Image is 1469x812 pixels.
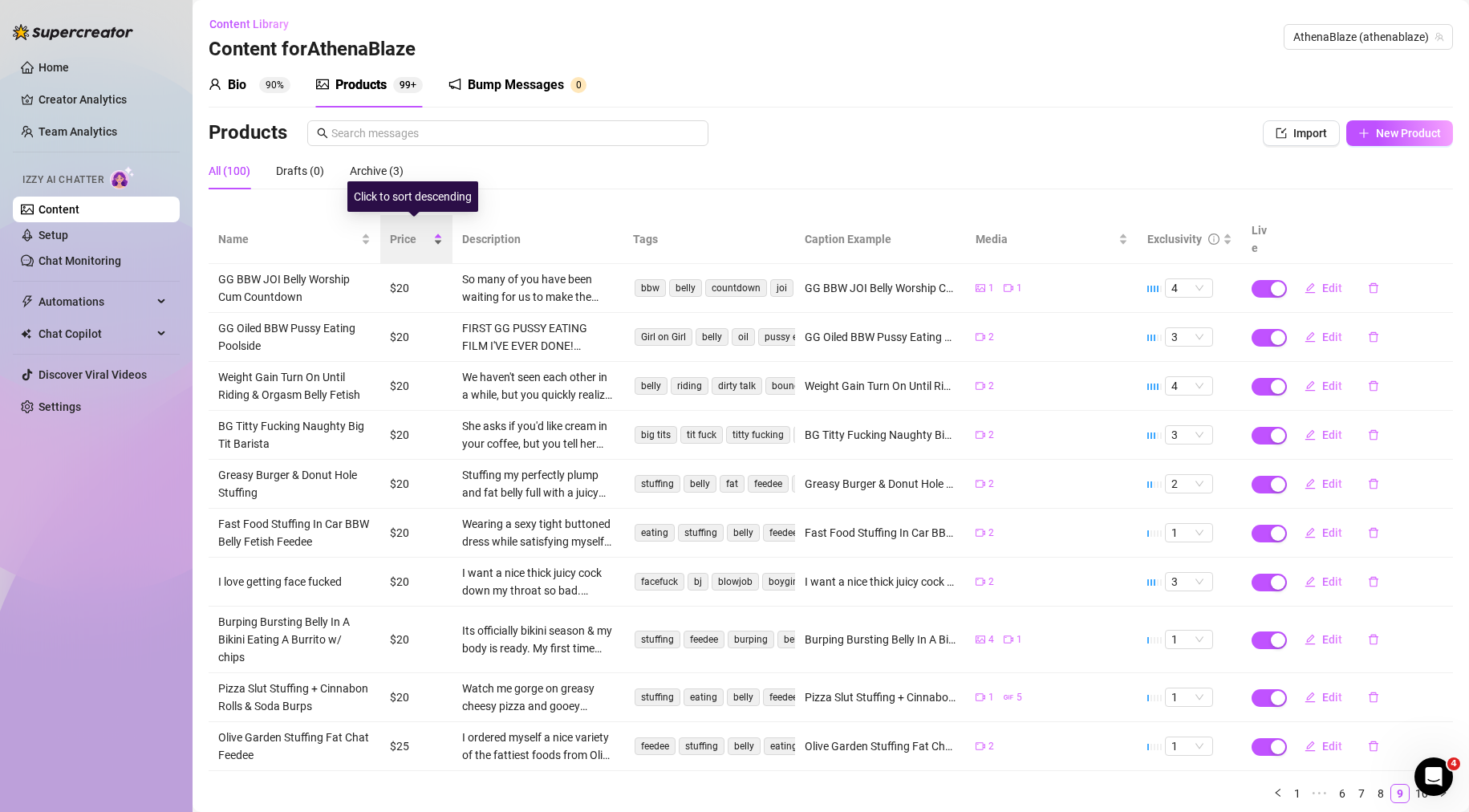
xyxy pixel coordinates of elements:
a: 9 [1391,785,1409,802]
span: ••• [1307,784,1333,803]
div: I want a nice thick juicy cock down my throat so bad. Watch me get what I want and make it super ... [805,573,957,591]
button: delete [1355,627,1392,652]
span: left [1273,788,1283,798]
span: edit [1305,527,1316,538]
span: riding [671,377,708,395]
span: 1 [1171,688,1207,706]
span: 2 [988,428,994,443]
sup: 103 [393,77,423,93]
span: pussy eating [758,328,826,346]
a: Discover Viral Videos [39,368,147,381]
span: delete [1368,634,1379,645]
td: $20 [380,673,452,722]
button: Edit [1292,373,1355,399]
div: Click to sort descending [347,181,478,212]
th: Description [452,215,624,264]
li: Previous Page [1268,784,1288,803]
span: countdown [705,279,767,297]
th: Caption Example [795,215,967,264]
span: gif [1004,692,1013,702]
button: Edit [1292,684,1355,710]
span: 1 [1017,632,1022,648]
button: delete [1355,373,1392,399]
td: GG BBW JOI Belly Worship Cum Countdown [209,264,380,313]
button: delete [1355,471,1392,497]
span: edit [1305,741,1316,752]
span: titty fucking [726,426,790,444]
div: All (100) [209,162,250,180]
a: Creator Analytics [39,87,167,112]
span: video-camera [976,332,985,342]
span: Edit [1322,691,1342,704]
td: $25 [380,722,452,771]
span: Edit [1322,575,1342,588]
input: Search messages [331,124,699,142]
span: AthenaBlaze (athenablaze) [1293,25,1443,49]
div: I want a nice thick juicy cock down my throat so bad. Watch me get what I want and make it super ... [462,564,615,599]
img: Chat Copilot [21,328,31,339]
button: Edit [1292,471,1355,497]
span: feedee [748,475,789,493]
span: 2 [988,574,994,590]
span: stuffing [635,688,680,706]
span: belly [684,475,716,493]
td: BG Titty Fucking Naughty Big Tit Barista [209,411,380,460]
span: blowjob [712,573,759,591]
span: stuffing [678,524,724,542]
span: belly [669,279,702,297]
li: 9 [1390,784,1410,803]
span: Edit [1322,633,1342,646]
span: 4 [1171,377,1207,395]
span: Chat Copilot [39,321,152,347]
td: Pizza Slut Stuffing + Cinnabon Rolls & Soda Burps [209,673,380,722]
img: logo-BBDzfeDw.svg [13,24,133,40]
span: delete [1368,692,1379,703]
span: feedee [763,524,804,542]
td: I love getting face fucked [209,558,380,607]
div: GG Oiled BBW Pussy Eating Poolside [805,328,957,346]
div: GG BBW JOI Belly Worship Cum Countdown [805,279,957,297]
span: thunderbolt [21,295,34,308]
span: feedee [763,688,804,706]
span: stuffing [679,737,724,755]
span: Edit [1322,740,1342,753]
div: Watch me gorge on greasy cheesy pizza and gooey Cinnabon rolls stuffing my soft growing belly wit... [462,680,615,715]
span: delete [1368,429,1379,441]
span: bbw [635,279,666,297]
a: 1 [1288,785,1306,802]
span: Import [1293,127,1327,140]
span: 2 [988,379,994,394]
td: $20 [380,264,452,313]
button: Edit [1292,422,1355,448]
span: feedee [635,737,676,755]
div: I ordered myself a nice variety of the fattiest foods from Olive Garden; chicken gnocchi, breadst... [462,729,615,764]
li: 1 [1288,784,1307,803]
div: Pizza Slut Stuffing + Cinnabon Rolls & Soda Burps [805,688,957,706]
li: Previous 5 Pages [1307,784,1333,803]
span: Automations [39,289,152,315]
span: delete [1368,380,1379,392]
span: 2 [988,330,994,345]
span: 2 [988,739,994,754]
button: delete [1355,733,1392,759]
a: Chat Monitoring [39,254,121,267]
span: eating [764,737,804,755]
span: 2 [988,477,994,492]
div: Olive Garden Stuffing Fat Chat Feedee [805,737,957,755]
span: picture [316,78,329,91]
span: facefuck [635,573,684,591]
span: 2 [1171,475,1207,493]
span: picture [976,635,985,644]
span: eating [684,688,724,706]
div: Fast Food Stuffing In Car BBW Belly Fetish Feedee [805,524,957,542]
span: Price [390,230,430,248]
span: video-camera [1004,635,1013,644]
span: belly [727,688,760,706]
a: 6 [1333,785,1351,802]
span: New Product [1376,127,1441,140]
div: Burping Bursting Belly In A Bikini Eating A Burrito w/ chips [805,631,957,648]
div: She asks if you'd like cream in your coffee, but you tell her you actually have some yummy cream ... [462,417,615,453]
a: 8 [1372,785,1390,802]
span: Girl on Girl [635,328,692,346]
button: left [1268,784,1288,803]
